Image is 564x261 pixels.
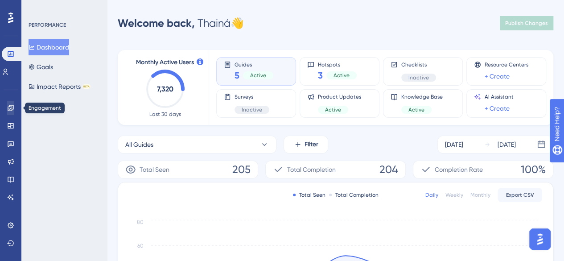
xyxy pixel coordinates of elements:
span: Welcome back, [118,17,195,29]
div: PERFORMANCE [29,21,66,29]
text: 7,320 [157,85,173,93]
div: Daily [425,191,438,199]
span: Inactive [242,106,262,113]
button: All Guides [118,136,276,153]
div: BETA [82,84,91,89]
button: Impact ReportsBETA [29,79,91,95]
span: Monthly Active Users [136,57,194,68]
div: Monthly [470,191,490,199]
span: Total Seen [140,164,169,175]
span: Active [325,106,341,113]
span: Inactive [408,74,429,81]
div: Weekly [445,191,463,199]
span: Active [250,72,266,79]
button: Publish Changes [500,16,553,30]
span: Product Updates [318,93,361,100]
span: Completion Rate [435,164,483,175]
span: All Guides [125,139,153,150]
span: Publish Changes [505,20,548,27]
span: 3 [318,69,323,82]
a: + Create [485,103,510,114]
span: Checklists [401,61,436,68]
span: 204 [379,162,398,177]
span: Hotspots [318,61,357,67]
button: Goals [29,59,53,75]
button: Filter [284,136,328,153]
button: Dashboard [29,39,69,55]
span: AI Assistant [485,93,514,100]
div: Total Seen [293,191,325,199]
span: Last 30 days [149,111,181,118]
span: Knowledge Base [401,93,443,100]
span: Need Help? [21,2,56,13]
span: Active [333,72,350,79]
iframe: UserGuiding AI Assistant Launcher [527,226,553,253]
span: Total Completion [287,164,336,175]
span: Active [408,106,424,113]
span: Surveys [235,93,269,100]
span: Filter [305,139,318,150]
button: Export CSV [498,188,542,202]
div: Thainá 👋 [118,16,244,30]
span: Export CSV [506,191,534,199]
a: + Create [485,71,510,82]
span: 205 [232,162,251,177]
span: Resource Centers [485,61,528,68]
span: 100% [521,162,546,177]
div: Total Completion [329,191,379,199]
tspan: 60 [137,243,144,249]
span: Guides [235,61,273,67]
div: [DATE] [445,139,463,150]
div: [DATE] [498,139,516,150]
span: 5 [235,69,239,82]
tspan: 80 [137,219,144,225]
